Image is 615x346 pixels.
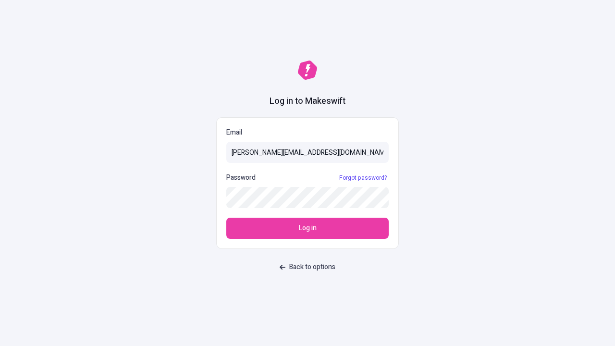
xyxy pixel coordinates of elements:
[299,223,317,234] span: Log in
[270,95,345,108] h1: Log in to Makeswift
[226,173,256,183] p: Password
[226,218,389,239] button: Log in
[274,259,341,276] button: Back to options
[226,142,389,163] input: Email
[226,127,389,138] p: Email
[337,174,389,182] a: Forgot password?
[289,262,335,272] span: Back to options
